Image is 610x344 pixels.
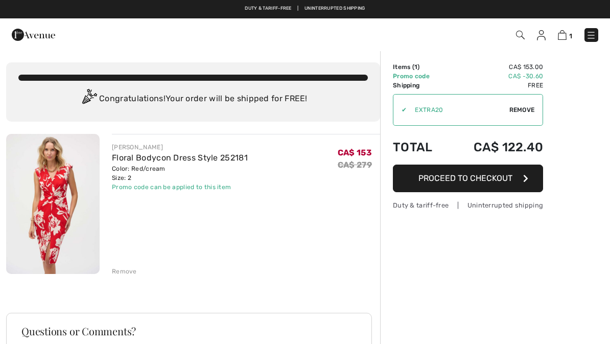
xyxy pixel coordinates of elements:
a: 1 [558,29,572,41]
span: CA$ 153 [338,148,372,157]
span: Proceed to Checkout [418,173,512,183]
div: [PERSON_NAME] [112,143,248,152]
div: Remove [112,267,137,276]
div: ✔ [393,105,407,114]
s: CA$ 279 [338,160,372,170]
img: Shopping Bag [558,30,567,40]
div: Color: Red/cream Size: 2 [112,164,248,182]
span: 1 [414,63,417,71]
td: Items ( ) [393,62,448,72]
td: CA$ 153.00 [448,62,544,72]
td: Total [393,130,448,165]
img: Congratulation2.svg [79,89,99,109]
a: Floral Bodycon Dress Style 252181 [112,153,248,163]
input: Promo code [407,95,509,125]
span: Remove [509,105,535,114]
div: Promo code can be applied to this item [112,182,248,192]
td: Promo code [393,72,448,81]
td: Shipping [393,81,448,90]
td: Free [448,81,544,90]
a: 1ère Avenue [12,29,55,39]
img: Floral Bodycon Dress Style 252181 [6,134,100,274]
h3: Questions or Comments? [21,326,357,336]
button: Proceed to Checkout [393,165,543,192]
td: CA$ 122.40 [448,130,544,165]
img: 1ère Avenue [12,25,55,45]
span: 1 [569,32,572,40]
div: Duty & tariff-free | Uninterrupted shipping [393,200,543,210]
td: CA$ -30.60 [448,72,544,81]
img: Menu [586,30,596,40]
img: Search [516,31,525,39]
div: Congratulations! Your order will be shipped for FREE! [18,89,368,109]
img: My Info [537,30,546,40]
